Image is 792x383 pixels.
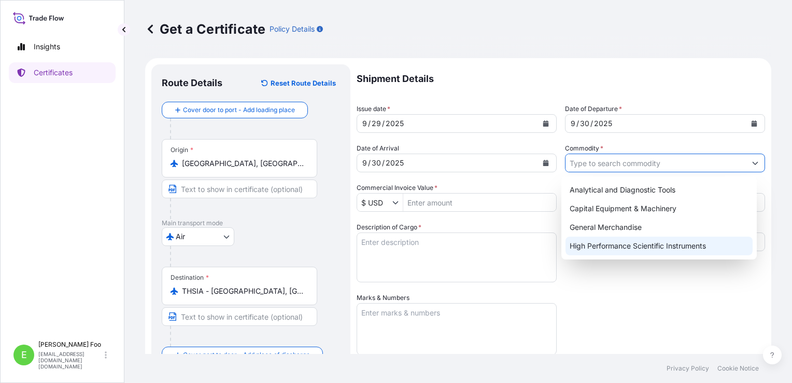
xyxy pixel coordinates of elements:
[270,24,315,34] p: Policy Details
[183,350,310,360] span: Cover port to door - Add place of discharge
[162,180,317,198] input: Text to appear on certificate
[371,157,382,169] div: day,
[392,197,403,208] button: Show suggestions
[590,117,593,130] div: /
[145,21,265,37] p: Get a Certificate
[403,193,556,212] input: Enter amount
[368,117,371,130] div: /
[576,117,579,130] div: /
[162,227,234,246] button: Select transport
[565,181,753,255] div: Suggestions
[371,117,382,130] div: day,
[271,78,336,88] p: Reset Route Details
[565,218,753,237] div: General Merchandise
[38,351,103,370] p: [EMAIL_ADDRESS][DOMAIN_NAME][DOMAIN_NAME]
[38,340,103,349] p: [PERSON_NAME] Foo
[357,193,392,212] input: Commercial Invoice Value
[667,364,709,373] p: Privacy Policy
[182,286,304,296] input: Destination
[382,157,385,169] div: /
[565,237,753,255] div: High Performance Scientific Instruments
[361,117,368,130] div: month,
[385,117,405,130] div: year,
[746,115,762,132] button: Calendar
[565,104,622,114] span: Date of Departure
[171,146,193,154] div: Origin
[538,115,554,132] button: Calendar
[538,155,554,171] button: Calendar
[162,219,340,227] p: Main transport mode
[34,67,73,78] p: Certificates
[570,117,576,130] div: month,
[382,117,385,130] div: /
[579,117,590,130] div: day,
[593,117,613,130] div: year,
[361,157,368,169] div: month,
[176,231,185,242] span: Air
[565,199,753,218] div: Capital Equipment & Machinery
[162,307,317,326] input: Text to appear on certificate
[357,143,399,154] span: Date of Arrival
[746,154,765,172] button: Show suggestions
[357,104,390,114] span: Issue date
[171,273,209,282] div: Destination
[565,181,753,199] div: Analytical and Diagnostic Tools
[565,143,603,154] label: Commodity
[357,222,421,232] label: Description of Cargo
[357,183,437,193] label: Commercial Invoice Value
[717,364,759,373] p: Cookie Notice
[182,158,304,169] input: Origin
[21,350,27,360] span: E
[34,42,60,52] p: Insights
[368,157,371,169] div: /
[183,105,295,115] span: Cover door to port - Add loading place
[565,154,746,172] input: Type to search commodity
[357,64,765,93] p: Shipment Details
[385,157,405,169] div: year,
[162,77,222,89] p: Route Details
[357,293,409,303] label: Marks & Numbers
